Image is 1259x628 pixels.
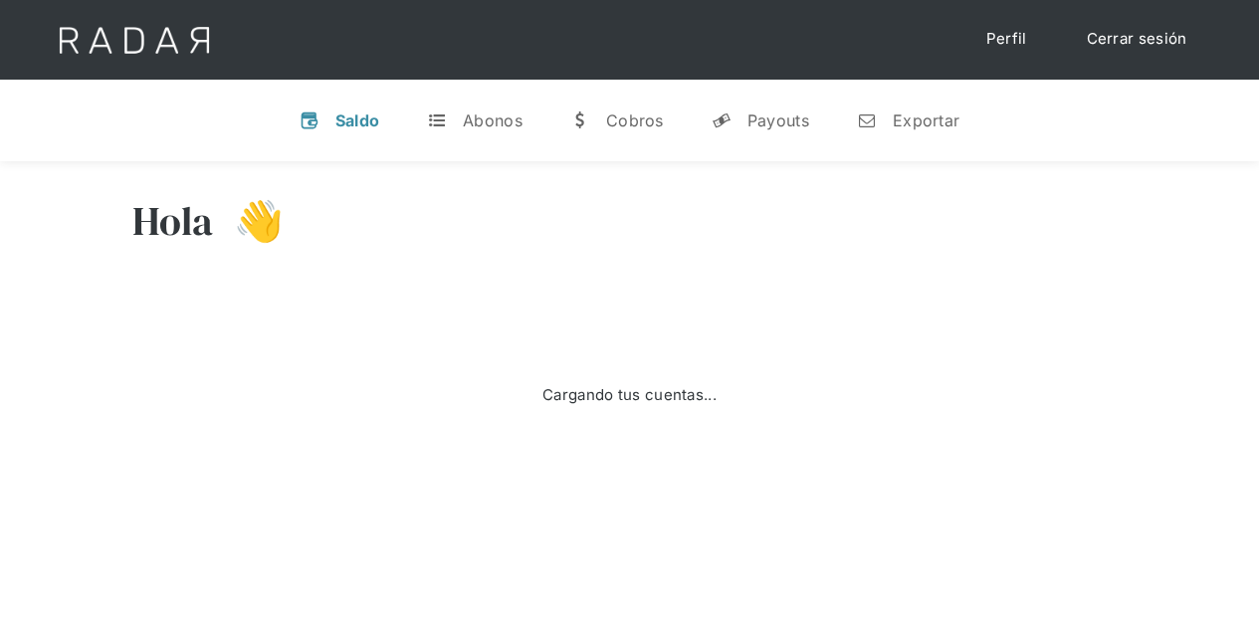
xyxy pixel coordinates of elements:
div: w [570,110,590,130]
h3: Hola [132,196,214,246]
div: v [300,110,319,130]
div: Payouts [747,110,809,130]
div: Exportar [893,110,959,130]
div: Cargando tus cuentas... [542,384,717,407]
div: y [712,110,732,130]
div: t [427,110,447,130]
div: n [857,110,877,130]
h3: 👋 [214,196,284,246]
div: Abonos [463,110,523,130]
div: Cobros [606,110,664,130]
div: Saldo [335,110,380,130]
a: Cerrar sesión [1067,20,1207,59]
a: Perfil [966,20,1047,59]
